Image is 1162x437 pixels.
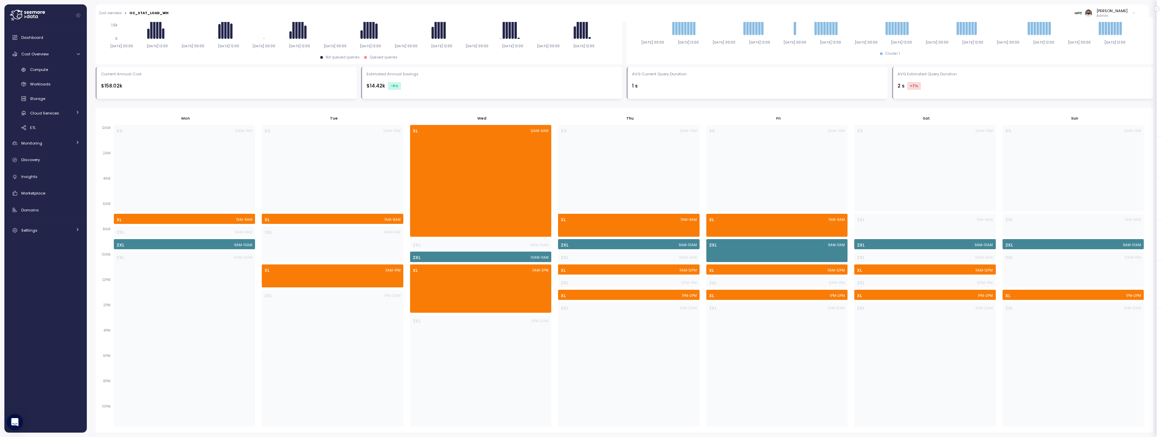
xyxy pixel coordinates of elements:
span: Insights [21,174,37,179]
p: XL [561,292,566,299]
div: XL7AM-9AM [705,213,849,237]
span: 8PM [101,379,112,383]
div: 2XL10AM-11AM [853,251,997,263]
div: Estimated Annual Savings [367,71,419,77]
span: 4AM [101,176,112,181]
p: 12PM - 1PM [829,281,845,285]
div: -9 % [388,82,401,90]
p: XL [709,292,714,299]
p: 9AM - 10AM [679,243,697,248]
tspan: [DATE] 00:00 [926,40,949,45]
span: 6AM [101,202,112,206]
p: XL [117,216,122,223]
p: 12AM - 7AM [976,129,993,133]
div: +7 % [907,82,921,90]
a: Discovery [7,153,84,167]
p: 9AM - 10AM [975,243,993,248]
button: Collapse navigation [74,13,82,18]
div: XL11AM-1PM [260,264,405,288]
div: XS12AM-7AM [112,124,257,212]
p: XL [264,216,270,223]
p: 2XL [561,254,569,261]
p: 7AM - 8AM [384,217,401,222]
div: XL7AM-8AM [112,213,257,225]
div: 2XL9AM-10AM [556,238,701,250]
p: 2XL [413,242,421,249]
span: Workloads [30,81,51,87]
div: XL11AM-12PM [853,264,997,276]
div: 2XL1PM-12AM [260,289,405,428]
p: 7AM - 9AM [976,217,993,222]
span: Cloud Services [30,110,59,116]
div: XS12AM-7AM [705,124,849,212]
button: Wed [474,112,490,124]
a: Marketplace [7,186,84,200]
div: 2XL3PM-12AM [408,314,553,428]
span: 6PM [101,354,112,358]
span: 12AM [100,126,112,130]
div: 2XL9AM-10AM [112,238,257,250]
tspan: [DATE] 12:00 [1033,40,1054,45]
button: Thu [623,112,637,124]
div: 2 s [898,82,1149,90]
p: Wed [477,115,486,121]
tspan: [DATE] 00:00 [996,40,1019,45]
p: 1PM - 12AM [384,293,401,298]
p: 1PM - 2PM [978,293,993,298]
p: 7AM - 8AM [236,217,252,222]
p: 2XL [709,280,717,286]
a: Cost overview [99,11,122,15]
tspan: [DATE] 12:00 [502,44,523,48]
p: 2XL [117,254,124,261]
div: XS12AM-7AM [853,124,997,212]
div: [PERSON_NAME] [1096,8,1128,14]
div: XS12AM-7AM [260,124,405,212]
button: Fri [773,112,784,124]
p: 2PM - 12AM [976,306,993,311]
tspan: [DATE] 12:00 [431,44,452,48]
a: Storage [7,93,84,104]
p: 1PM - 2PM [1126,293,1141,298]
p: 2PM - 12AM [680,306,697,311]
p: 2XL [857,242,865,249]
span: Dashboard [21,35,43,40]
p: 11AM - 12PM [680,268,697,273]
div: 2XL10AM-12AM [112,251,257,427]
p: 3PM - 12AM [531,319,549,324]
div: XL11AM-12PM [705,264,849,276]
p: 7AM - 9AM [680,217,697,222]
tspan: [DATE] 00:00 [641,40,664,45]
p: XL [857,292,862,299]
div: 2XL2PM-12AM [556,302,701,427]
a: Insights [7,170,84,183]
button: Sun [1068,112,1082,124]
p: Mon [181,115,190,121]
div: $158.02k [101,82,352,90]
p: 12AM - 7AM [680,129,697,133]
tspan: [DATE] 12:00 [218,44,239,48]
div: 2XL7AM-9AM [853,213,997,237]
p: Sat [923,115,930,121]
div: $14.42k [367,82,618,90]
p: XL [413,267,418,274]
tspan: [DATE] 12:00 [891,40,912,45]
div: 2XL12PM-1PM [853,276,997,288]
p: 8AM - 9AM [235,230,252,235]
div: 2XL12PM-1PM [556,276,701,288]
a: Workloads [7,79,84,90]
p: XS [264,128,270,134]
p: 12AM - 7AM [235,129,252,133]
span: 2PM [102,303,112,307]
p: 9AM - 10AM [530,243,549,248]
tspan: [DATE] 00:00 [252,44,275,48]
tspan: [DATE] 12:00 [820,40,841,45]
p: 10AM - 11AM [679,255,697,260]
div: 2XL12PM-1PM [705,276,849,288]
div: 2XL9AM-10AM [1001,238,1145,250]
p: 11AM - 12PM [828,268,845,273]
span: 8AM [101,227,112,231]
div: XL1PM-2PM [705,289,849,301]
p: XS [1005,128,1011,134]
p: 12AM - 7AM [1124,129,1141,133]
span: 4PM [102,328,112,333]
